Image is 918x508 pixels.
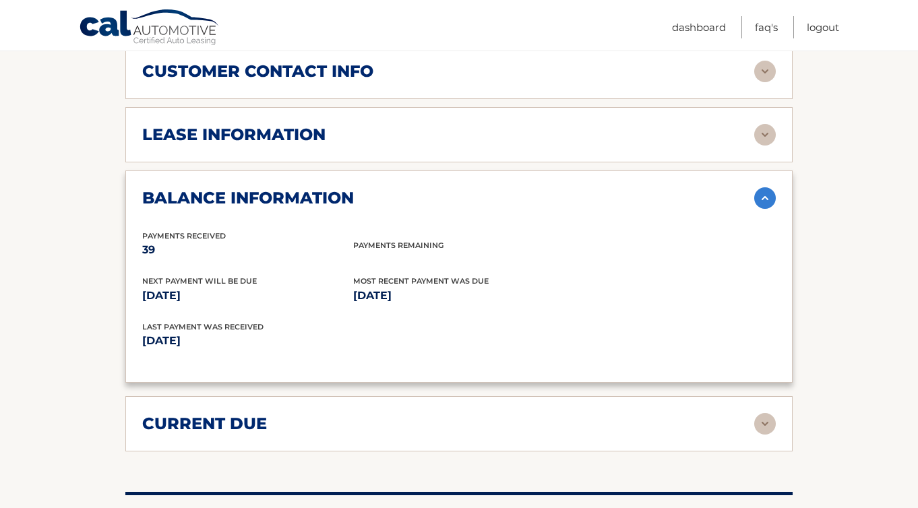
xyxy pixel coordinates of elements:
span: Last Payment was received [142,322,264,331]
img: accordion-active.svg [754,187,776,209]
h2: lease information [142,125,326,145]
span: Most Recent Payment Was Due [353,276,489,286]
h2: customer contact info [142,61,373,82]
a: Cal Automotive [79,9,220,48]
img: accordion-rest.svg [754,61,776,82]
span: Payments Received [142,231,226,241]
img: accordion-rest.svg [754,124,776,146]
img: accordion-rest.svg [754,413,776,435]
a: FAQ's [755,16,778,38]
p: [DATE] [142,286,353,305]
span: Payments Remaining [353,241,443,250]
p: [DATE] [142,331,459,350]
h2: current due [142,414,267,434]
p: [DATE] [353,286,564,305]
span: Next Payment will be due [142,276,257,286]
h2: balance information [142,188,354,208]
p: 39 [142,241,353,259]
a: Logout [807,16,839,38]
a: Dashboard [672,16,726,38]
